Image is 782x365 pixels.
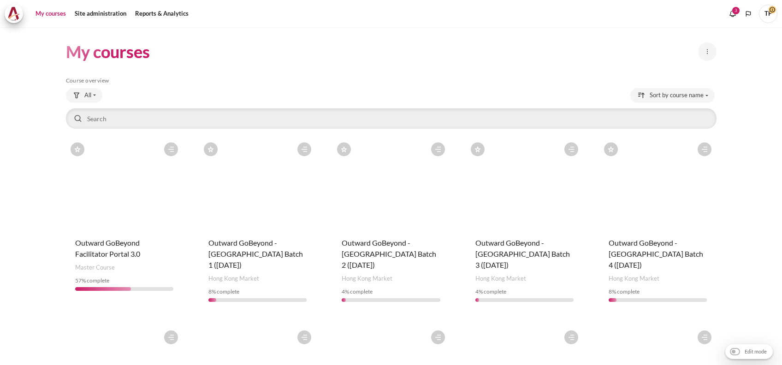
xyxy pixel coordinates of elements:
[732,7,740,14] div: 3
[66,77,717,84] h5: Course overview
[75,277,173,285] div: % complete
[342,288,345,295] span: 4
[475,288,479,295] span: 4
[630,88,715,103] button: Sorting drop-down menu
[759,5,777,23] span: TP
[66,108,717,129] input: Search
[75,238,140,258] a: Outward GoBeyond Facilitator Portal 3.0
[726,7,740,21] div: Show notification window with 3 new notifications
[609,288,612,295] span: 8
[475,274,526,283] span: Hong Kong Market
[475,238,570,269] a: Outward GoBeyond - [GEOGRAPHIC_DATA] Batch 3 ([DATE])
[208,288,212,295] span: 8
[208,288,307,296] div: % complete
[208,238,303,269] a: Outward GoBeyond - [GEOGRAPHIC_DATA] Batch 1 ([DATE])
[650,91,704,100] span: Sort by course name
[342,238,436,269] a: Outward GoBeyond - [GEOGRAPHIC_DATA] Batch 2 ([DATE])
[759,5,777,23] a: User menu
[32,5,69,23] a: My courses
[609,288,707,296] div: % complete
[75,263,115,272] span: Master Course
[66,88,717,130] div: Course overview controls
[84,91,91,100] span: All
[66,88,102,103] button: Grouping drop-down menu
[71,5,130,23] a: Site administration
[66,41,150,63] h1: My courses
[609,238,703,269] a: Outward GoBeyond - [GEOGRAPHIC_DATA] Batch 4 ([DATE])
[132,5,192,23] a: Reports & Analytics
[741,7,755,21] button: Languages
[475,288,574,296] div: % complete
[609,274,659,283] span: Hong Kong Market
[208,274,259,283] span: Hong Kong Market
[5,5,28,23] a: Architeck Architeck
[342,274,392,283] span: Hong Kong Market
[342,288,440,296] div: % complete
[75,277,82,284] span: 57
[7,7,20,21] img: Architeck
